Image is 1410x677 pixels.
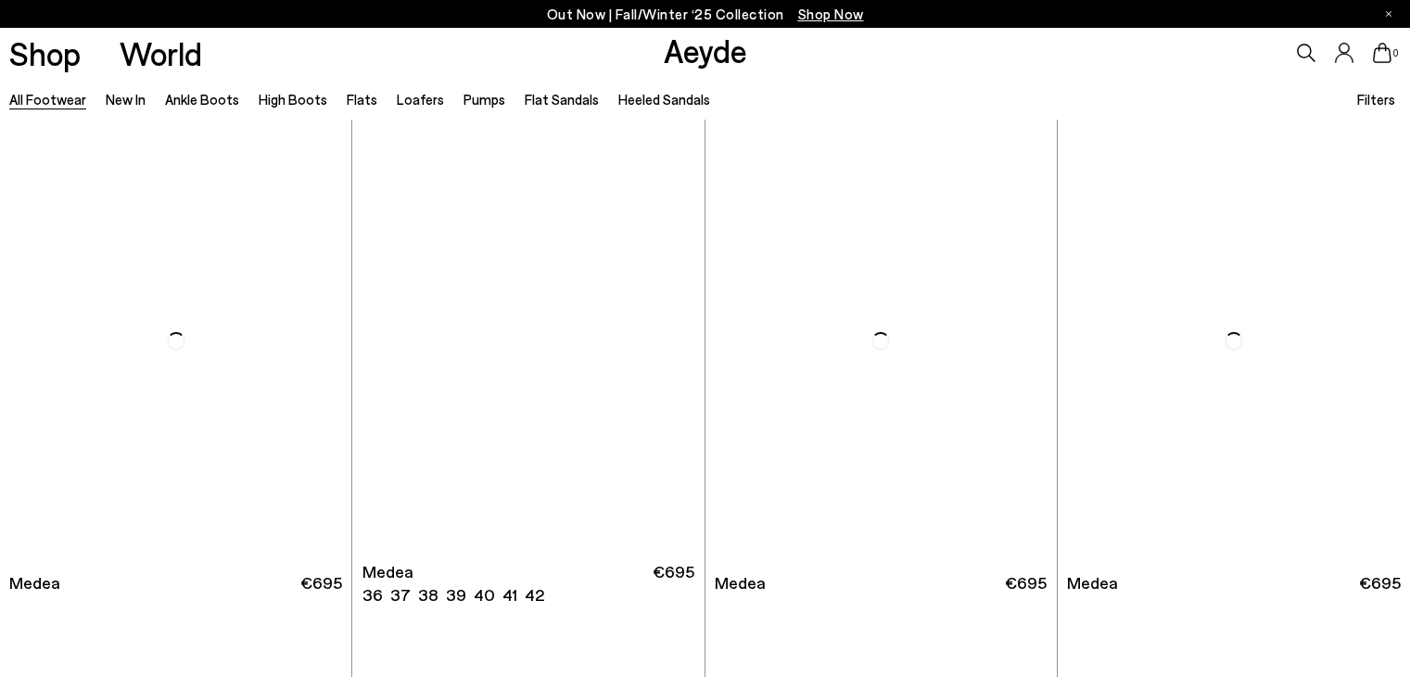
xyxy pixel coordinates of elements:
[1067,571,1118,594] span: Medea
[664,31,747,70] a: Aeyde
[352,120,704,562] div: 1 / 6
[418,583,438,607] li: 38
[9,571,60,594] span: Medea
[347,91,377,108] a: Flats
[1391,48,1401,58] span: 0
[798,6,864,22] span: Navigate to /collections/new-in
[474,583,495,607] li: 40
[362,583,383,607] li: 36
[653,560,694,607] span: €695
[352,120,704,562] img: Medea Knee-High Boots
[106,91,146,108] a: New In
[9,37,81,70] a: Shop
[525,583,544,607] li: 42
[1005,571,1047,594] span: €695
[362,583,539,607] ul: variant
[1359,571,1401,594] span: €695
[547,3,864,26] p: Out Now | Fall/Winter ‘25 Collection
[705,120,1057,562] img: Medea Suede Knee-High Boots
[1357,91,1395,108] span: Filters
[525,91,599,108] a: Flat Sandals
[1058,562,1410,604] a: Medea €695
[502,583,517,607] li: 41
[352,562,704,604] a: Medea 36 37 38 39 40 41 42 €695
[1373,43,1391,63] a: 0
[618,91,710,108] a: Heeled Sandals
[300,571,342,594] span: €695
[352,120,704,562] a: 6 / 6 1 / 6 2 / 6 3 / 6 4 / 6 5 / 6 6 / 6 1 / 6 Next slide Previous slide
[464,91,505,108] a: Pumps
[259,91,327,108] a: High Boots
[397,91,444,108] a: Loafers
[715,571,766,594] span: Medea
[362,560,413,583] span: Medea
[705,562,1057,604] a: Medea €695
[390,583,411,607] li: 37
[704,120,1055,562] img: Medea Knee-High Boots
[446,583,466,607] li: 39
[165,91,239,108] a: Ankle Boots
[704,120,1055,562] div: 2 / 6
[1058,120,1410,562] img: Medea Suede Knee-High Boots
[120,37,202,70] a: World
[9,91,86,108] a: All Footwear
